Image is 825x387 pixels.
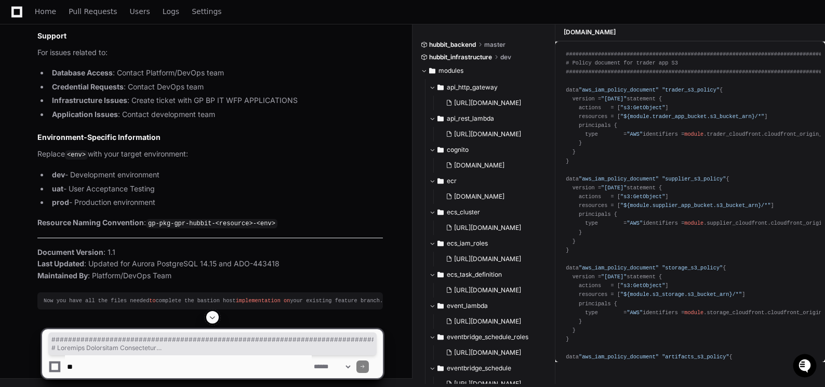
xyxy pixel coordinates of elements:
button: [URL][DOMAIN_NAME] [442,127,541,141]
span: Home [35,8,56,15]
strong: Document Version [37,248,103,256]
div: We're available if you need us! [35,88,131,96]
button: modules [421,62,548,79]
li: - Production environment [49,197,383,209]
div: Now you have all the files needed complete the bastion host your existing feature branch. The tak... [44,296,377,305]
span: dev [500,53,511,61]
strong: Last Updated [37,259,84,268]
li: : Create ticket with GP BP IT WFP APPLICATIONS [49,95,383,107]
span: Settings [192,8,221,15]
span: "s3:GetObject" [620,282,665,289]
span: module [684,309,703,316]
span: [DOMAIN_NAME] [564,28,616,36]
span: "aws_iam_policy_document" [579,265,659,271]
span: "${module.s3_storage.s3_bucket_arn}/*" [620,291,742,298]
span: ################################################################################ # Loremips Dolor... [51,336,374,352]
span: Pull Requests [69,8,117,15]
svg: Directory [437,112,444,125]
span: "AWS" [627,309,643,316]
span: ecr [447,177,457,185]
p: : 1.1 : Updated for Aurora PostgreSQL 14.15 and ADO-443418 : Platform/DevOps Team [37,247,383,282]
span: Logs [163,8,179,15]
span: [URL][DOMAIN_NAME] [454,224,521,232]
span: "${module.trader_app_bucket.s3_bucket_arn}/*" [620,113,764,120]
span: "s3:GetObject" [620,105,665,111]
span: Pylon [103,109,126,117]
li: : Contact development team [49,109,383,121]
span: on [284,298,290,304]
span: [URL][DOMAIN_NAME] [454,130,521,138]
button: ecr [429,173,548,189]
span: [URL][DOMAIN_NAME] [454,255,521,263]
span: "supplier_s3_policy" [662,176,726,182]
li: - Development environment [49,169,383,181]
p: For issues related to: [37,47,383,59]
strong: Infrastructure Issues [52,96,127,105]
button: event_lambda [429,298,548,314]
span: [URL][DOMAIN_NAME] [454,99,521,107]
button: api_http_gateway [429,79,548,96]
strong: Resource Naming Convention [37,218,144,227]
span: modules [438,67,463,75]
span: "storage_s3_policy" [662,265,723,271]
svg: Directory [437,144,444,156]
svg: Directory [437,81,444,94]
p: Replace with your target environment: [37,148,383,161]
span: "trader_s3_policy" [662,87,720,93]
button: [URL][DOMAIN_NAME] [442,252,541,266]
span: module [684,220,703,226]
span: [URL][DOMAIN_NAME] [454,286,521,294]
span: [DOMAIN_NAME] [454,161,504,170]
img: PlayerZero [10,10,31,31]
span: "AWS" [627,220,643,226]
span: ecs_cluster [447,208,480,216]
svg: Directory [437,206,444,218]
button: [DOMAIN_NAME] [442,158,541,173]
svg: Directory [437,268,444,281]
span: to [149,298,155,304]
svg: Directory [437,175,444,187]
span: api_rest_lambda [447,114,494,123]
strong: dev [52,170,65,179]
span: "[DATE]" [601,96,627,102]
span: [DOMAIN_NAME] [454,192,504,201]
button: ecs_task_definition [429,266,548,283]
span: Users [130,8,150,15]
span: ecs_iam_roles [447,239,488,248]
h2: Environment-Specific Information [37,132,383,143]
button: ecs_iam_roles [429,235,548,252]
span: "AWS" [627,131,643,137]
button: Start new chat [177,81,189,93]
span: master [484,41,505,49]
button: [URL][DOMAIN_NAME] [442,283,541,298]
span: hubbit_infrastructure [429,53,492,61]
span: "${module.supplier_app_bucket.s3_bucket_arn}/*" [620,202,771,209]
code: gp-pkg-gpr-hubbit-<resource>-<env> [146,219,277,228]
span: event_lambda [447,302,488,310]
svg: Directory [429,64,435,77]
button: cognito [429,141,548,158]
iframe: Open customer support [792,353,820,381]
span: "[DATE]" [601,185,627,191]
span: cognito [447,146,469,154]
a: Powered byPylon [73,109,126,117]
button: [URL][DOMAIN_NAME] [442,221,541,235]
strong: Application Issues [52,110,118,119]
strong: prod [52,198,69,207]
span: "s3:GetObject" [620,193,665,200]
span: module [684,131,703,137]
strong: Maintained By [37,271,88,280]
svg: Directory [437,300,444,312]
strong: Credential Requests [52,82,124,91]
span: implementation [236,298,281,304]
li: : Contact DevOps team [49,81,383,93]
span: "[DATE]" [601,274,627,280]
code: <env> [65,150,88,160]
p: : [37,217,383,229]
button: [DOMAIN_NAME] [442,189,541,204]
svg: Directory [437,237,444,250]
button: api_rest_lambda [429,110,548,127]
span: ecs_task_definition [447,270,502,279]
strong: uat [52,184,63,193]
